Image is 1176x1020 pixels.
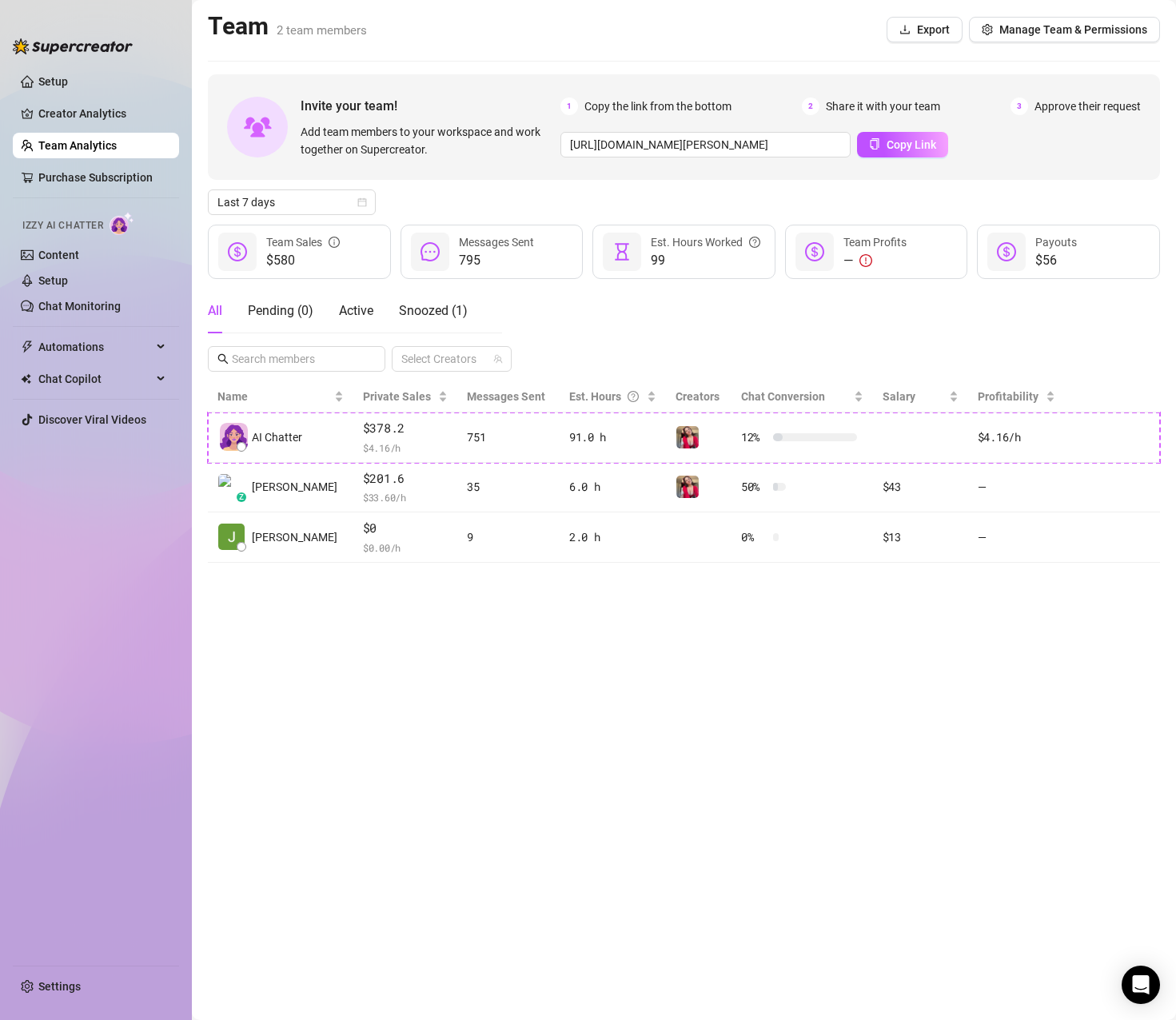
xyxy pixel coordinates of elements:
[252,528,337,546] span: [PERSON_NAME]
[38,300,121,313] a: Chat Monitoring
[612,242,632,261] span: hourglass
[999,23,1147,36] span: Manage Team & Permissions
[21,373,31,384] img: Chat Copilot
[1034,98,1141,115] span: Approve their request
[899,24,911,35] span: download
[741,428,767,446] span: 12 %
[421,242,440,261] span: message
[651,251,760,270] span: 99
[982,24,993,35] span: setting
[843,251,907,270] div: —
[22,218,103,233] span: Izzy AI Chatter
[266,233,340,251] div: Team Sales
[843,236,907,249] span: Team Profits
[467,390,545,403] span: Messages Sent
[887,138,936,151] span: Copy Link
[363,489,448,505] span: $ 33.60 /h
[857,132,948,157] button: Copy Link
[38,249,79,261] a: Content
[38,171,153,184] a: Purchase Subscription
[676,476,699,498] img: Estefania
[1035,236,1077,249] span: Payouts
[1035,251,1077,270] span: $56
[467,528,549,546] div: 9
[676,426,699,448] img: Estefania
[887,17,963,42] button: Export
[569,428,656,446] div: 91.0 h
[208,381,353,412] th: Name
[357,197,367,207] span: calendar
[826,98,940,115] span: Share it with your team
[38,334,152,360] span: Automations
[651,233,760,251] div: Est. Hours Worked
[363,390,431,403] span: Private Sales
[38,274,68,287] a: Setup
[208,11,367,42] h2: Team
[883,390,915,403] span: Salary
[584,98,732,115] span: Copy the link from the bottom
[252,478,337,496] span: [PERSON_NAME]
[805,242,824,261] span: dollar-circle
[301,96,560,116] span: Invite your team!
[869,138,880,149] span: copy
[363,440,448,456] span: $ 4.16 /h
[13,38,133,54] img: logo-BBDzfeDw.svg
[301,123,554,158] span: Add team members to your workspace and work together on Supercreator.
[252,428,302,446] span: AI Chatter
[38,75,68,88] a: Setup
[232,350,363,368] input: Search members
[969,17,1160,42] button: Manage Team & Permissions
[560,98,578,115] span: 1
[248,301,313,321] div: Pending ( 0 )
[38,139,117,152] a: Team Analytics
[218,474,245,500] img: Lhui Bernardo
[363,469,448,488] span: $201.6
[749,233,760,251] span: question-circle
[363,419,448,438] span: $378.2
[467,478,549,496] div: 35
[329,233,340,251] span: info-circle
[363,519,448,538] span: $0
[220,423,248,451] img: izzy-ai-chatter-avatar-DDCN_rTZ.svg
[741,478,767,496] span: 50 %
[666,381,732,412] th: Creators
[978,428,1055,446] div: $4.16 /h
[38,366,152,392] span: Chat Copilot
[217,353,229,365] span: search
[277,23,367,38] span: 2 team members
[266,251,340,270] span: $580
[968,512,1065,563] td: —
[997,242,1016,261] span: dollar-circle
[217,190,366,214] span: Last 7 days
[628,388,639,405] span: question-circle
[110,212,134,235] img: AI Chatter
[493,354,503,364] span: team
[859,254,872,267] span: exclamation-circle
[217,388,331,405] span: Name
[459,236,534,249] span: Messages Sent
[21,341,34,353] span: thunderbolt
[741,528,767,546] span: 0 %
[978,390,1038,403] span: Profitability
[218,524,245,550] img: Jessica
[968,463,1065,513] td: —
[569,388,644,405] div: Est. Hours
[38,413,146,426] a: Discover Viral Videos
[38,980,81,993] a: Settings
[741,390,825,403] span: Chat Conversion
[1011,98,1028,115] span: 3
[883,528,959,546] div: $13
[883,478,959,496] div: $43
[802,98,819,115] span: 2
[228,242,247,261] span: dollar-circle
[363,540,448,556] span: $ 0.00 /h
[467,428,549,446] div: 751
[569,528,656,546] div: 2.0 h
[917,23,950,36] span: Export
[1122,966,1160,1004] div: Open Intercom Messenger
[459,251,534,270] span: 795
[237,492,246,502] div: z
[399,303,468,318] span: Snoozed ( 1 )
[208,301,222,321] div: All
[339,303,373,318] span: Active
